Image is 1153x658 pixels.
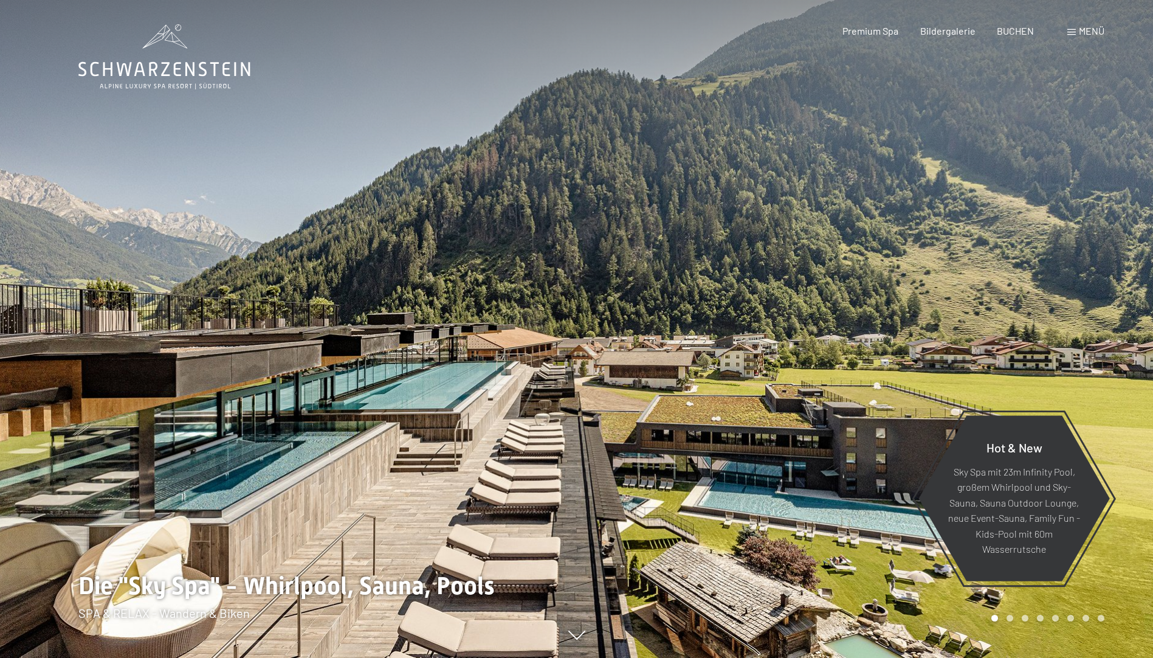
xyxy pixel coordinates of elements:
div: Carousel Page 8 [1098,615,1104,622]
a: BUCHEN [997,25,1034,36]
div: Carousel Page 2 [1007,615,1013,622]
a: Hot & New Sky Spa mit 23m Infinity Pool, großem Whirlpool und Sky-Sauna, Sauna Outdoor Lounge, ne... [918,415,1110,582]
a: Bildergalerie [920,25,976,36]
div: Carousel Page 6 [1067,615,1074,622]
div: Carousel Page 3 [1022,615,1028,622]
div: Carousel Pagination [987,615,1104,622]
span: Hot & New [986,440,1042,454]
a: Premium Spa [842,25,898,36]
p: Sky Spa mit 23m Infinity Pool, großem Whirlpool und Sky-Sauna, Sauna Outdoor Lounge, neue Event-S... [948,463,1080,557]
div: Carousel Page 7 [1082,615,1089,622]
div: Carousel Page 5 [1052,615,1059,622]
div: Carousel Page 1 (Current Slide) [991,615,998,622]
div: Carousel Page 4 [1037,615,1044,622]
span: Menü [1079,25,1104,36]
